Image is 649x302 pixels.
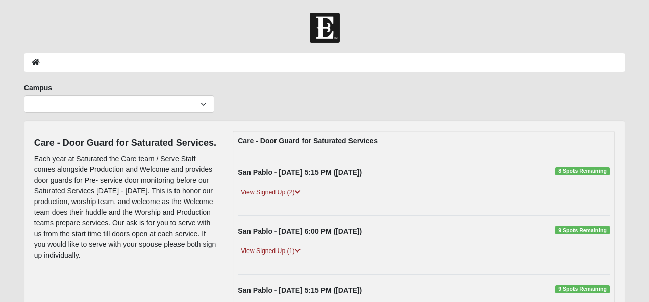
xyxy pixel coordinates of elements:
strong: Care - Door Guard for Saturated Services [238,137,378,145]
img: Church of Eleven22 Logo [310,13,340,43]
strong: San Pablo - [DATE] 5:15 PM ([DATE]) [238,286,362,294]
strong: San Pablo - [DATE] 5:15 PM ([DATE]) [238,168,362,177]
span: 9 Spots Remaining [555,285,610,293]
h4: Care - Door Guard for Saturated Services. [34,138,217,149]
span: 8 Spots Remaining [555,167,610,175]
strong: San Pablo - [DATE] 6:00 PM ([DATE]) [238,227,362,235]
span: 9 Spots Remaining [555,226,610,234]
label: Campus [24,83,52,93]
a: View Signed Up (1) [238,246,303,257]
p: Each year at Saturated the Care team / Serve Staff comes alongside Production and Welcome and pro... [34,154,217,261]
a: View Signed Up (2) [238,187,303,198]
